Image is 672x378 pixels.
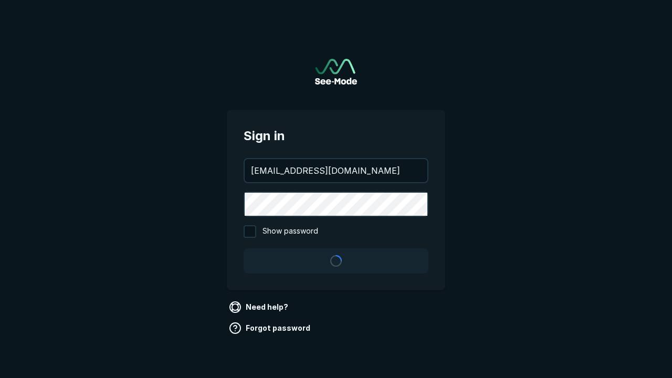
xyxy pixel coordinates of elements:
input: your@email.com [245,159,427,182]
a: Need help? [227,299,292,316]
img: See-Mode Logo [315,59,357,85]
span: Sign in [244,127,428,145]
span: Show password [262,225,318,238]
a: Go to sign in [315,59,357,85]
a: Forgot password [227,320,314,337]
